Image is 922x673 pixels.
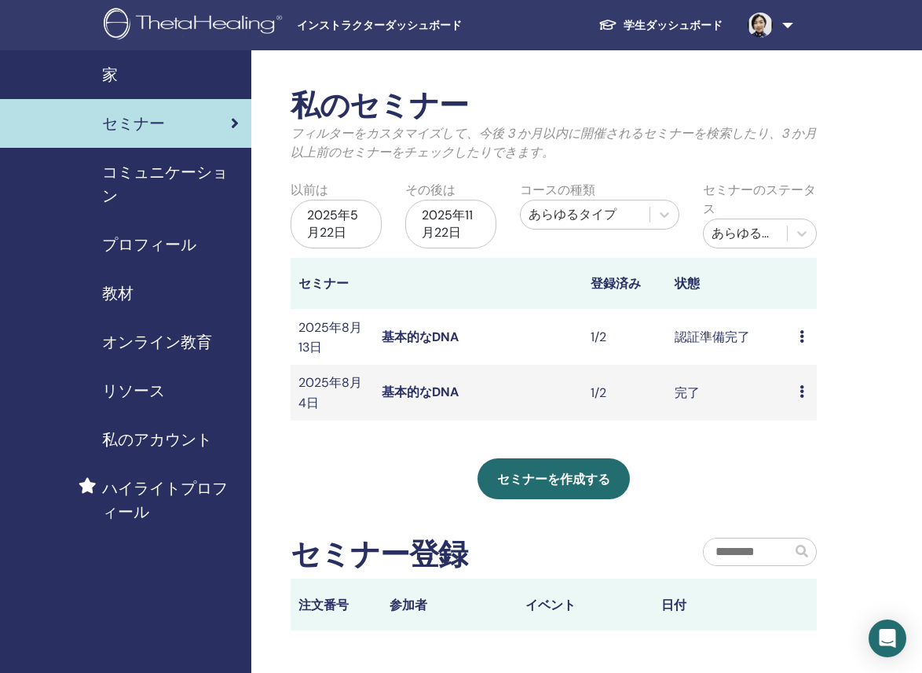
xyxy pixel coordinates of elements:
font: 2025年11月22日 [422,207,473,241]
font: その後は [405,182,456,198]
font: 教材 [102,283,134,303]
a: セミナーを作成する [477,458,630,499]
font: 完了 [675,384,700,401]
img: logo.png [104,8,287,43]
font: あらゆるステータス [712,225,825,241]
font: 参加者 [390,597,427,613]
font: フィルターをカスタマイズして、今後 3 か月以内に開催されるセミナーを検索したり、3 か月以上前のセミナーをチェックしたりできます。 [291,125,817,160]
font: 学生ダッシュボード [624,18,723,32]
font: 以前は [291,182,328,198]
font: コミュニケーション [102,162,228,206]
font: 1/2 [591,384,606,401]
a: 基本的なDNA [382,384,459,400]
font: コースの種類 [520,182,595,198]
font: 状態 [675,275,700,292]
font: 2025年5月22日 [307,207,358,241]
font: プロフィール [102,234,196,255]
font: セミナー [102,113,165,134]
font: 私のセミナー [291,86,468,125]
font: 注文番号 [298,597,349,613]
font: 登録済み [591,275,641,292]
font: イベント [525,597,576,613]
font: 家 [102,64,118,85]
a: 基本的なDNA [382,329,459,345]
font: 私のアカウント [102,429,212,450]
a: 学生ダッシュボード [586,10,735,40]
img: default.jpg [748,13,773,38]
font: 2025年8月13日 [298,319,362,355]
div: インターコムメッセンジャーを開く [869,620,906,657]
font: インストラクターダッシュボード [297,19,462,31]
font: セミナーを作成する [497,471,610,487]
img: graduation-cap-white.svg [598,18,617,31]
font: リソース [102,381,165,401]
font: 認証準備完了 [675,329,750,345]
font: ハイライトプロフィール [102,478,228,522]
font: セミナー登録 [291,535,467,574]
font: セミナー [298,275,349,292]
font: 1/2 [591,329,606,345]
font: オンライン教育 [102,332,212,352]
font: セミナーのステータス [703,182,816,217]
font: あらゆるタイプ [529,206,616,222]
font: 日付 [661,597,686,613]
font: 2025年8月4日 [298,374,362,410]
